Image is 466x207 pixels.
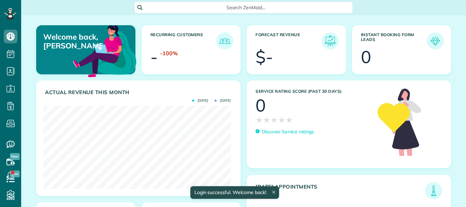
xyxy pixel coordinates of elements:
[10,153,20,160] span: New
[45,89,233,95] h3: Actual Revenue this month
[323,34,337,48] img: icon_forecast_revenue-8c13a41c7ed35a8dcfafea3cbb826a0462acb37728057bba2d056411b612bbbe.png
[256,48,273,65] div: $-
[256,89,371,94] h3: Service Rating score (past 30 days)
[256,97,266,114] div: 0
[256,128,314,135] a: Discover Service ratings
[256,32,322,49] h3: Forecast Revenue
[428,34,442,48] img: icon_form_leads-04211a6a04a5b2264e4ee56bc0799ec3eb69b7e499cbb523a139df1d13a81ae0.png
[271,114,278,126] span: ★
[192,99,208,102] span: [DATE]
[160,49,178,57] div: -100%
[427,184,440,197] img: icon_todays_appointments-901f7ab196bb0bea1936b74009e4eb5ffbc2d2711fa7634e0d609ed5ef32b18b.png
[256,114,263,126] span: ★
[190,186,279,199] div: Login successful. Welcome back!
[218,34,232,48] img: icon_recurring_customers-cf858462ba22bcd05b5a5880d41d6543d210077de5bb9ebc9590e49fd87d84ed.png
[263,114,271,126] span: ★
[72,17,138,84] img: dashboard_welcome-42a62b7d889689a78055ac9021e634bf52bae3f8056760290aed330b23ab8690.png
[361,48,371,65] div: 0
[150,32,217,49] h3: Recurring Customers
[262,128,314,135] p: Discover Service ratings
[256,184,425,199] h3: [DATE] Appointments
[361,32,427,49] h3: Instant Booking Form Leads
[286,114,293,126] span: ★
[278,114,286,126] span: ★
[150,48,158,65] div: -
[43,32,103,50] p: Welcome back, [PERSON_NAME]!
[215,99,231,102] span: [DATE]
